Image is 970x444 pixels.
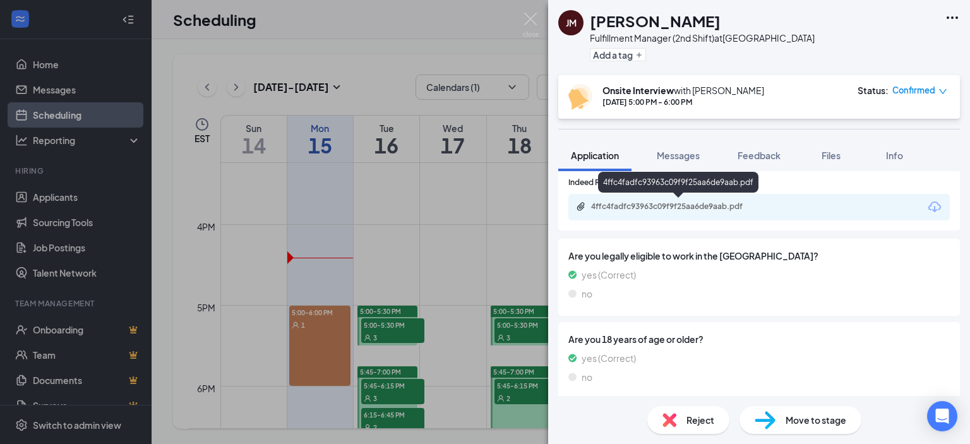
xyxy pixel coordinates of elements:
div: [DATE] 5:00 PM - 6:00 PM [602,97,764,107]
span: Confirmed [892,84,935,97]
span: no [582,370,592,384]
div: with [PERSON_NAME] [602,84,764,97]
span: Messages [657,150,700,161]
span: Reject [686,413,714,427]
span: no [582,287,592,301]
span: Are you legally eligible to work in the [GEOGRAPHIC_DATA]? [568,249,950,263]
svg: Download [927,200,942,215]
div: Open Intercom Messenger [927,401,957,431]
a: Paperclip4ffc4fadfc93963c09f9f25aa6de9aab.pdf [576,201,781,213]
div: 4ffc4fadfc93963c09f9f25aa6de9aab.pdf [591,201,768,212]
b: Onsite Interview [602,85,674,96]
div: Status : [858,84,889,97]
svg: Paperclip [576,201,586,212]
h1: [PERSON_NAME] [590,10,721,32]
span: yes (Correct) [582,351,636,365]
button: PlusAdd a tag [590,48,646,61]
span: Move to stage [786,413,846,427]
span: Files [822,150,841,161]
div: Fulfillment Manager (2nd Shift) at [GEOGRAPHIC_DATA] [590,32,815,44]
span: yes (Correct) [582,268,636,282]
svg: Plus [635,51,643,59]
svg: Ellipses [945,10,960,25]
span: Are you 18 years of age or older? [568,332,950,346]
div: JM [566,16,577,29]
span: Indeed Resume [568,177,624,189]
span: Application [571,150,619,161]
div: 4ffc4fadfc93963c09f9f25aa6de9aab.pdf [598,172,758,193]
span: Feedback [738,150,781,161]
span: down [938,87,947,96]
span: Info [886,150,903,161]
